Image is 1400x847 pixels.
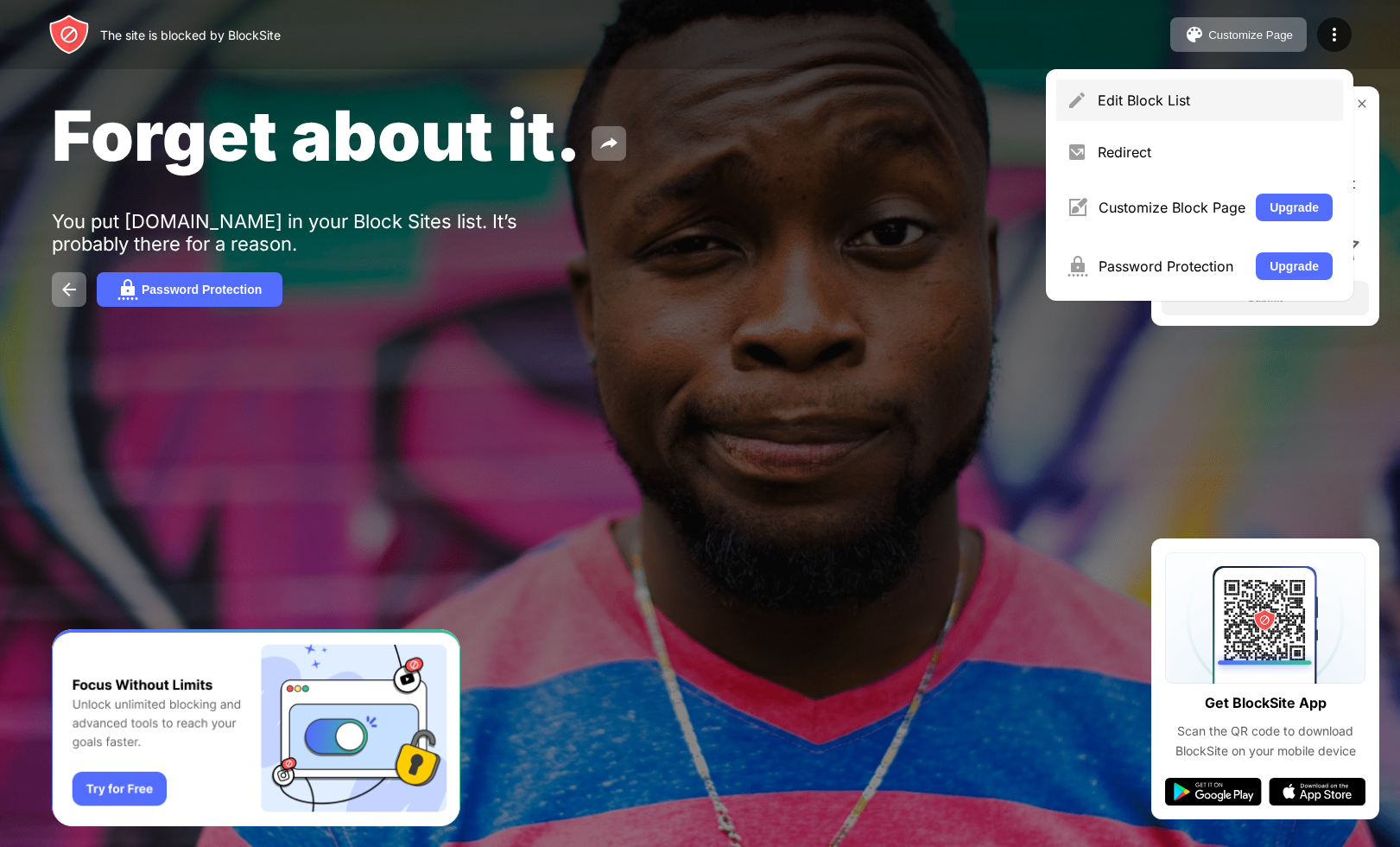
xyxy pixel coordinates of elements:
div: Redirect [1098,143,1333,161]
button: Password Protection [97,272,282,307]
img: menu-icon.svg [1324,24,1345,45]
div: Scan the QR code to download BlockSite on your mobile device [1165,722,1365,761]
img: menu-customize.svg [1067,197,1088,218]
div: Get BlockSite App [1205,691,1327,716]
img: qrcode.svg [1165,552,1365,684]
img: app-store.svg [1269,778,1365,806]
img: rate-us-close.svg [1355,97,1369,111]
div: Customize Page [1208,29,1293,41]
div: Password Protection [1099,258,1245,275]
img: menu-password.svg [1067,256,1088,277]
img: back.svg [59,279,79,300]
div: Password Protection [142,283,262,296]
img: menu-pencil.svg [1067,90,1087,111]
img: google-play.svg [1165,778,1262,806]
img: share.svg [599,133,619,154]
img: header-logo.svg [48,14,90,55]
button: Upgrade [1256,194,1333,221]
iframe: Banner [52,629,460,827]
button: Upgrade [1256,252,1333,280]
span: Forget about it. [52,93,581,177]
div: The site is blocked by BlockSite [100,28,281,42]
img: pallet.svg [1184,24,1205,45]
img: password.svg [117,279,138,300]
button: Customize Page [1170,17,1307,52]
img: menu-redirect.svg [1067,142,1087,162]
div: You put [DOMAIN_NAME] in your Block Sites list. It’s probably there for a reason. [52,210,586,255]
div: Edit Block List [1098,92,1333,109]
div: Customize Block Page [1099,199,1245,216]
